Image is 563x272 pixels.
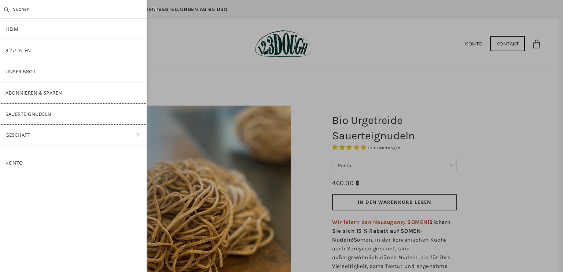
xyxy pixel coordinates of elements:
a: Konto [5,159,23,166]
font: 3 Zutaten [5,47,31,54]
font: Geschäft [5,132,30,138]
font: Unser Brot [5,68,36,75]
font: Sauerteignudeln [5,111,52,117]
font: Heim [5,26,18,32]
font: Abonnieren & Sparen [5,89,62,96]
